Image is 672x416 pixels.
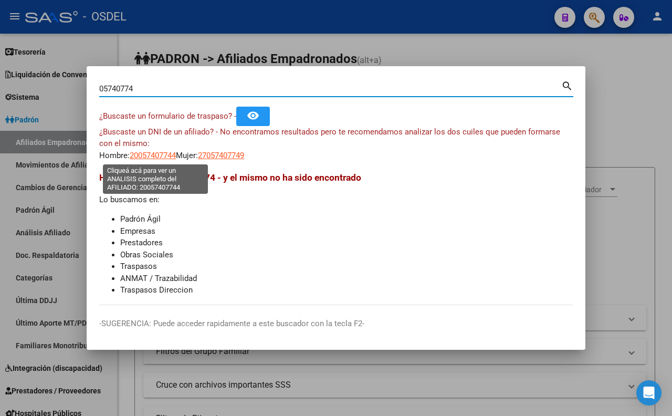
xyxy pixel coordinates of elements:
li: Obras Sociales [120,249,573,261]
li: Prestadores [120,237,573,249]
div: Open Intercom Messenger [636,380,661,405]
li: Padrón Ágil [120,213,573,225]
span: 27057407749 [198,151,244,160]
p: -SUGERENCIA: Puede acceder rapidamente a este buscador con la tecla F2- [99,318,573,330]
li: Traspasos [120,261,573,273]
mat-icon: search [561,79,573,91]
li: Empresas [120,225,573,237]
span: Hemos buscado - 05740774 - y el mismo no ha sido encontrado [99,172,361,183]
li: ANMAT / Trazabilidad [120,273,573,285]
div: Lo buscamos en: [99,171,573,296]
span: ¿Buscaste un DNI de un afiliado? - No encontramos resultados pero te recomendamos analizar los do... [99,127,560,149]
span: ¿Buscaste un formulario de traspaso? - [99,111,236,121]
div: Hombre: Mujer: [99,126,573,162]
li: Traspasos Direccion [120,284,573,296]
span: 20057407744 [130,151,176,160]
mat-icon: remove_red_eye [247,109,259,122]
